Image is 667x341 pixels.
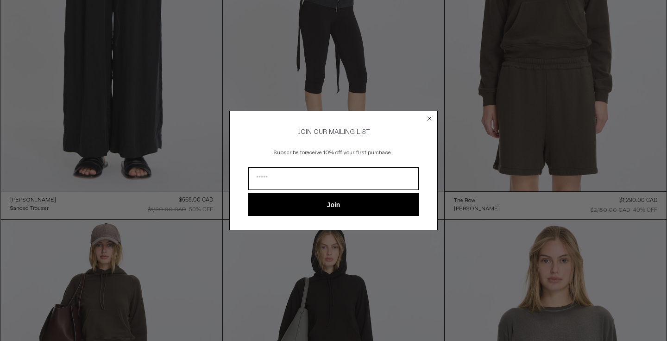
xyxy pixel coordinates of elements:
[297,128,370,136] span: JOIN OUR MAILING LIST
[248,193,419,216] button: Join
[274,149,305,157] span: Subscribe to
[248,167,419,190] input: Email
[305,149,391,157] span: receive 10% off your first purchase
[425,114,434,123] button: Close dialog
